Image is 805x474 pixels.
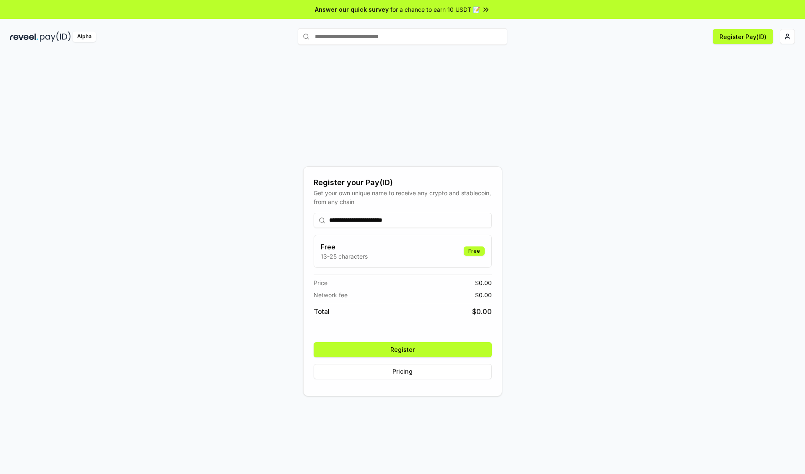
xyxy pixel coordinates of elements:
[472,306,492,317] span: $ 0.00
[73,31,96,42] div: Alpha
[713,29,773,44] button: Register Pay(ID)
[321,252,368,261] p: 13-25 characters
[390,5,480,14] span: for a chance to earn 10 USDT 📝
[464,246,485,256] div: Free
[314,364,492,379] button: Pricing
[314,291,348,299] span: Network fee
[314,278,327,287] span: Price
[475,291,492,299] span: $ 0.00
[321,242,368,252] h3: Free
[314,306,330,317] span: Total
[314,189,492,206] div: Get your own unique name to receive any crypto and stablecoin, from any chain
[40,31,71,42] img: pay_id
[314,177,492,189] div: Register your Pay(ID)
[314,342,492,357] button: Register
[315,5,389,14] span: Answer our quick survey
[475,278,492,287] span: $ 0.00
[10,31,38,42] img: reveel_dark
